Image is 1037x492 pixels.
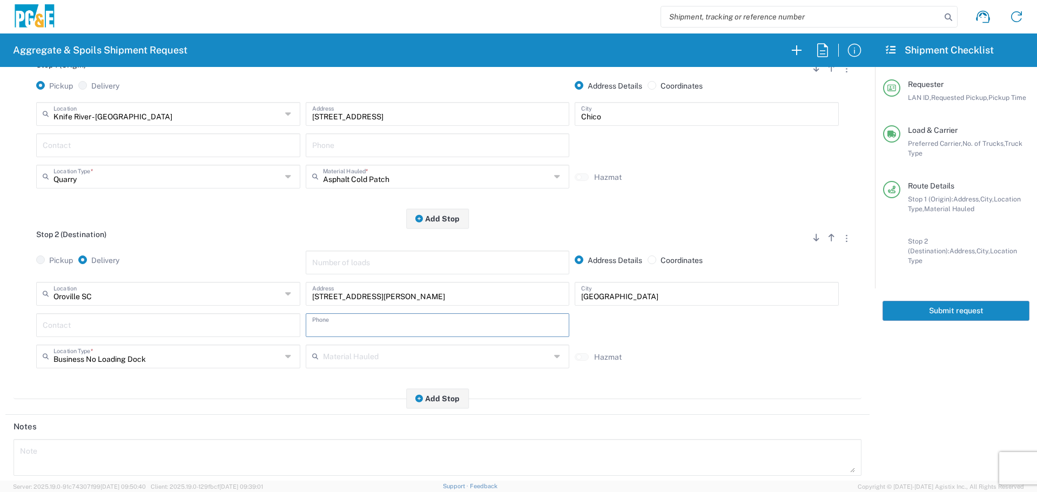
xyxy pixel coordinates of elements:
label: Address Details [575,81,642,91]
span: No. of Trucks, [962,139,1005,147]
span: Requested Pickup, [931,93,988,102]
span: [DATE] 09:39:01 [219,483,263,490]
span: Client: 2025.19.0-129fbcf [151,483,263,490]
button: Add Stop [406,208,469,228]
span: City, [977,247,990,255]
span: Requester [908,80,944,89]
span: Server: 2025.19.0-91c74307f99 [13,483,146,490]
span: Stop 1 (Origin): [908,195,953,203]
span: Preferred Carrier, [908,139,962,147]
h2: Shipment Checklist [885,44,994,57]
input: Shipment, tracking or reference number [661,6,941,27]
span: Pickup Time [988,93,1026,102]
label: Address Details [575,255,642,265]
span: Address, [953,195,980,203]
span: City, [980,195,994,203]
label: Coordinates [648,255,703,265]
button: Add Stop [406,388,469,408]
h2: Notes [14,421,37,432]
label: Hazmat [594,352,622,362]
a: Feedback [470,483,497,489]
span: Route Details [908,181,954,190]
label: Coordinates [648,81,703,91]
span: Copyright © [DATE]-[DATE] Agistix Inc., All Rights Reserved [858,482,1024,491]
span: Address, [950,247,977,255]
a: Support [443,483,470,489]
span: Material Hauled [924,205,974,213]
span: [DATE] 09:50:40 [100,483,146,490]
span: LAN ID, [908,93,931,102]
button: Submit request [883,301,1029,321]
span: Load & Carrier [908,126,958,134]
span: Stop 2 (Destination): [908,237,950,255]
label: Hazmat [594,172,622,182]
img: pge [13,4,56,30]
h2: Aggregate & Spoils Shipment Request [13,44,187,57]
span: Stop 2 (Destination) [36,230,106,239]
